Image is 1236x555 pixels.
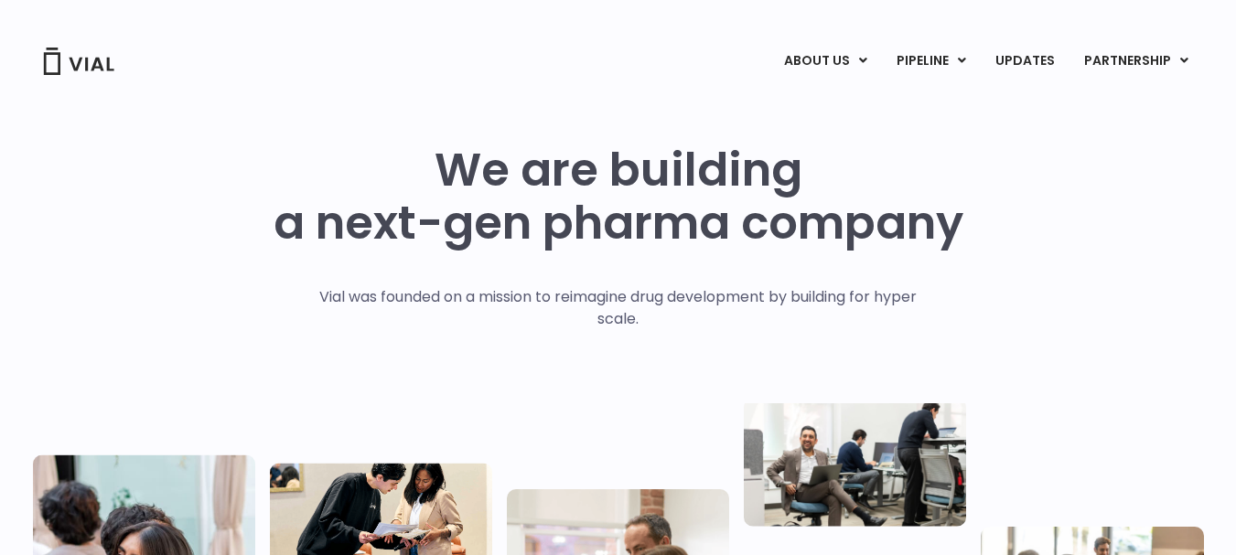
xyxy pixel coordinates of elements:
img: Three people working in an office [744,398,966,526]
a: ABOUT USMenu Toggle [769,46,881,77]
img: Vial Logo [42,48,115,75]
h1: We are building a next-gen pharma company [274,144,963,250]
a: PIPELINEMenu Toggle [882,46,980,77]
a: UPDATES [981,46,1069,77]
a: PARTNERSHIPMenu Toggle [1069,46,1203,77]
p: Vial was founded on a mission to reimagine drug development by building for hyper scale. [300,286,936,330]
